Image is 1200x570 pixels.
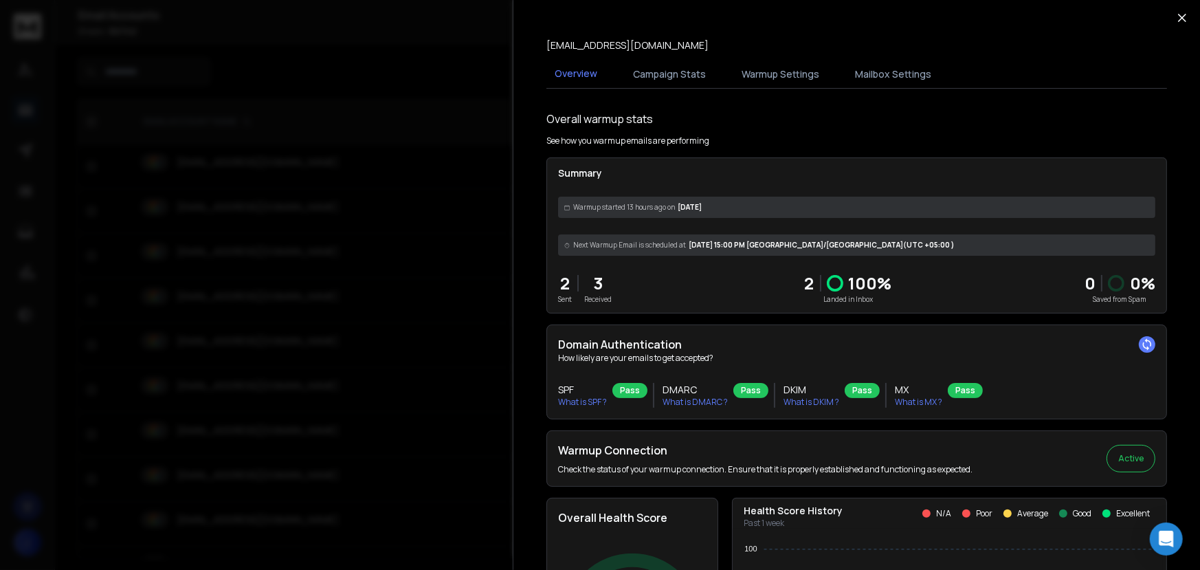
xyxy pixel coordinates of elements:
p: 0 % [1130,272,1155,294]
div: [DATE] [558,197,1155,218]
p: Check the status of your warmup connection. Ensure that it is properly established and functionin... [558,464,973,475]
h2: Overall Health Score [558,509,707,526]
p: 3 [584,272,612,294]
button: Active [1107,445,1155,472]
p: Received [584,294,612,305]
button: Warmup Settings [733,59,827,89]
p: Summary [558,166,1155,180]
button: Mailbox Settings [847,59,940,89]
p: Past 1 week [744,518,843,529]
button: Campaign Stats [625,59,714,89]
span: Warmup started 13 hours ago on [573,202,675,212]
div: [DATE] 15:00 PM [GEOGRAPHIC_DATA]/[GEOGRAPHIC_DATA] (UTC +05:00 ) [558,234,1155,256]
h2: Warmup Connection [558,442,973,459]
p: What is SPF ? [558,397,607,408]
div: Pass [845,383,880,398]
h1: Overall warmup stats [546,111,653,127]
p: [EMAIL_ADDRESS][DOMAIN_NAME] [546,39,709,52]
p: Sent [558,294,572,305]
p: Saved from Spam [1085,294,1155,305]
p: Landed in Inbox [805,294,892,305]
h3: SPF [558,383,607,397]
p: Excellent [1116,508,1150,519]
p: See how you warmup emails are performing [546,135,709,146]
strong: 0 [1085,272,1096,294]
h2: Domain Authentication [558,336,1155,353]
tspan: 100 [744,545,757,553]
p: Health Score History [744,504,843,518]
p: N/A [936,508,951,519]
p: What is MX ? [895,397,942,408]
p: How likely are your emails to get accepted? [558,353,1155,364]
div: Open Intercom Messenger [1150,523,1183,556]
h3: MX [895,383,942,397]
p: Good [1073,508,1091,519]
span: Next Warmup Email is scheduled at [573,240,686,250]
p: What is DKIM ? [784,397,839,408]
p: 100 % [849,272,892,294]
p: 2 [805,272,814,294]
p: What is DMARC ? [663,397,728,408]
h3: DMARC [663,383,728,397]
p: Average [1017,508,1048,519]
div: Pass [612,383,647,398]
p: Poor [976,508,992,519]
h3: DKIM [784,383,839,397]
button: Overview [546,58,605,90]
p: 2 [558,272,572,294]
div: Pass [948,383,983,398]
div: Pass [733,383,768,398]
